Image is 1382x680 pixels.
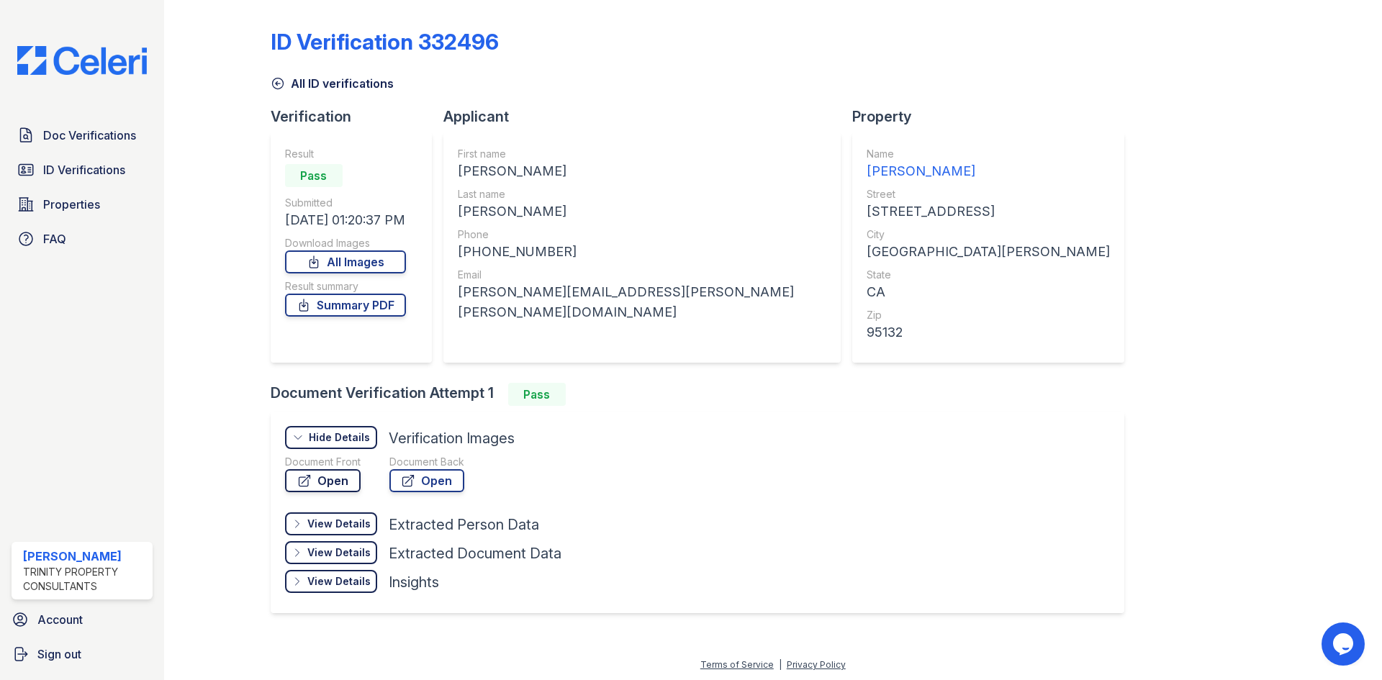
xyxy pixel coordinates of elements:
div: Extracted Person Data [389,514,539,535]
div: [PHONE_NUMBER] [458,242,826,262]
div: [PERSON_NAME][EMAIL_ADDRESS][PERSON_NAME][PERSON_NAME][DOMAIN_NAME] [458,282,826,322]
div: [STREET_ADDRESS] [867,201,1110,222]
div: | [779,659,782,670]
span: Account [37,611,83,628]
span: Properties [43,196,100,213]
a: Sign out [6,640,158,668]
div: 95132 [867,322,1110,343]
div: Document Verification Attempt 1 [271,383,1136,406]
div: Phone [458,227,826,242]
a: ID Verifications [12,155,153,184]
div: City [867,227,1110,242]
a: Privacy Policy [787,659,846,670]
a: Open [285,469,361,492]
div: Hide Details [309,430,370,445]
div: [PERSON_NAME] [458,201,826,222]
a: Open [389,469,464,492]
div: Name [867,147,1110,161]
div: Document Front [285,455,361,469]
div: View Details [307,545,371,560]
div: Download Images [285,236,406,250]
a: Name [PERSON_NAME] [867,147,1110,181]
div: [GEOGRAPHIC_DATA][PERSON_NAME] [867,242,1110,262]
a: Summary PDF [285,294,406,317]
div: Applicant [443,106,852,127]
div: Verification [271,106,443,127]
span: FAQ [43,230,66,248]
div: CA [867,282,1110,302]
div: Trinity Property Consultants [23,565,147,594]
div: Property [852,106,1136,127]
div: Pass [508,383,566,406]
div: Result [285,147,406,161]
div: View Details [307,574,371,589]
div: Verification Images [389,428,515,448]
a: Doc Verifications [12,121,153,150]
a: Account [6,605,158,634]
div: [DATE] 01:20:37 PM [285,210,406,230]
div: Street [867,187,1110,201]
div: Zip [867,308,1110,322]
iframe: chat widget [1322,622,1368,666]
a: FAQ [12,225,153,253]
div: Document Back [389,455,464,469]
div: Result summary [285,279,406,294]
a: All ID verifications [271,75,394,92]
a: All Images [285,250,406,273]
div: [PERSON_NAME] [23,548,147,565]
div: Insights [389,572,439,592]
div: [PERSON_NAME] [867,161,1110,181]
span: Sign out [37,645,81,663]
div: Email [458,268,826,282]
div: Pass [285,164,343,187]
div: Last name [458,187,826,201]
div: [PERSON_NAME] [458,161,826,181]
div: First name [458,147,826,161]
div: View Details [307,517,371,531]
div: ID Verification 332496 [271,29,499,55]
span: Doc Verifications [43,127,136,144]
div: Extracted Document Data [389,543,561,563]
div: State [867,268,1110,282]
span: ID Verifications [43,161,125,178]
a: Terms of Service [700,659,774,670]
img: CE_Logo_Blue-a8612792a0a2168367f1c8372b55b34899dd931a85d93a1a3d3e32e68fde9ad4.png [6,46,158,75]
div: Submitted [285,196,406,210]
a: Properties [12,190,153,219]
